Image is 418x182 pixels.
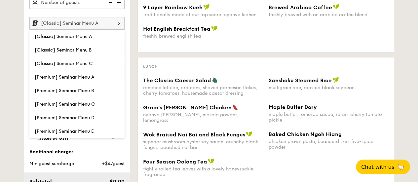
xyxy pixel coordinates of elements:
span: [Classic] Seminar Menu C [35,61,93,66]
span: 9 Layer Rainbow Kueh [143,4,203,11]
span: [Premium] Seminar Menu E [35,128,94,134]
div: chicken prawn paste, beancurd skin, five-spice powder [269,139,389,150]
div: freshly brewed with an arabica coffee blend [269,12,389,18]
span: [Premium] Seminar Menu D [35,115,95,121]
span: Brewed Arabica Coffee [269,4,332,11]
span: Four Season Oolong Tea [143,159,207,165]
span: [Premium] Seminar Menu C [35,101,95,107]
span: ($33.68 w/ GST) [37,136,68,141]
span: Wok Braised Nai Bai and Black Fungus [143,131,245,138]
span: Hot English Breakfast Tea [143,26,210,32]
img: icon-chevron-right.3c0dfbd6.svg [113,17,125,29]
img: icon-vegan.f8ff3823.svg [211,25,218,31]
span: Grain's [PERSON_NAME] Chicken [143,104,232,111]
span: The Classic Caesar Salad [143,77,211,84]
div: traditionally made at our top secret nyonya kichen [143,12,263,18]
span: +$4/guest [101,161,124,166]
span: Lunch [143,64,158,69]
button: Chat with us🦙 [356,160,410,174]
img: icon-vegan.f8ff3823.svg [203,4,210,10]
div: maple butter, romesco sauce, raisin, cherry tomato pickle [269,112,389,123]
div: romaine lettuce, croutons, shaved parmesan flakes, cherry tomatoes, housemade caesar dressing [143,85,263,96]
span: 🦙 [397,163,405,171]
span: [Premium] Seminar Menu A [35,74,95,80]
div: nyonya [PERSON_NAME], masala powder, lemongrass [143,112,263,123]
span: Min guest surcharge [29,161,74,166]
span: Baked Chicken Ngoh Hiang [269,131,342,137]
img: icon-spicy.37a8142b.svg [232,104,238,110]
div: multigrain rice, roasted black soybean [269,85,389,91]
div: freshly brewed english tea [143,33,263,39]
span: [Classic] Seminar Menu A [35,34,92,39]
img: icon-vegan.f8ff3823.svg [208,158,214,164]
span: [Classic] Seminar Menu B [35,47,92,53]
img: icon-vegan.f8ff3823.svg [332,77,339,83]
span: [Premium] Seminar Menu B [35,88,94,93]
div: superior mushroom oyster soy sauce, crunchy black fungus, poached nai bai [143,139,263,150]
span: Maple Butter Dory [269,104,317,110]
img: icon-vegan.f8ff3823.svg [333,4,339,10]
span: Sanshoku Steamed Rice [269,77,332,84]
div: tightly rolled tea leaves with a lovely honeysuckle fragrance [143,166,263,177]
span: Chat with us [361,164,394,170]
img: icon-vegan.f8ff3823.svg [246,131,252,137]
img: icon-vegetarian.fe4039eb.svg [212,77,218,83]
div: Additional charges [29,149,125,155]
